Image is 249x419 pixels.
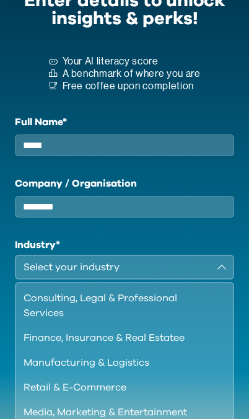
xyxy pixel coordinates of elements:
[15,176,234,191] label: Company / Organisation
[63,80,201,92] p: Free coffee upon completion
[15,237,234,252] h1: Industry*
[24,291,211,320] div: Consulting, Legal & Professional Services
[15,255,234,280] button: Select your industry
[24,260,208,275] div: Select your industry
[24,380,211,395] div: Retail & E-Commerce
[63,55,201,68] p: Your AI literacy score
[63,68,201,80] p: A benchmark of where you are
[24,355,211,370] div: Manufacturing & Logistics
[24,330,211,345] div: Finance, Insurance & Real Estatee
[15,115,234,130] label: Full Name*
